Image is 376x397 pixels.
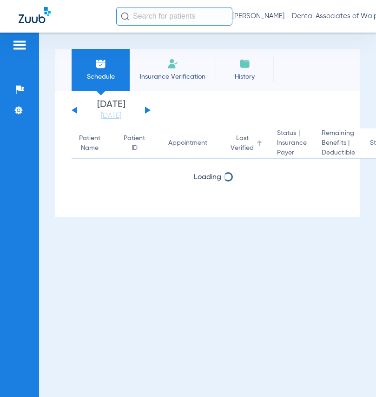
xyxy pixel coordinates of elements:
[270,128,314,159] th: Status |
[168,138,216,148] div: Appointment
[231,134,254,153] div: Last Verified
[121,12,129,20] img: Search Icon
[116,7,232,26] input: Search for patients
[124,134,145,153] div: Patient ID
[314,128,363,159] th: Remaining Benefits |
[79,134,109,153] div: Patient Name
[12,40,27,51] img: hamburger-icon
[231,134,262,153] div: Last Verified
[19,7,51,23] img: Zuub Logo
[79,134,100,153] div: Patient Name
[137,72,209,81] span: Insurance Verification
[79,72,123,81] span: Schedule
[124,134,153,153] div: Patient ID
[239,58,251,69] img: History
[167,58,178,69] img: Manual Insurance Verification
[83,100,139,121] li: [DATE]
[223,72,267,81] span: History
[83,111,139,121] a: [DATE]
[168,138,207,148] div: Appointment
[322,148,355,158] span: Deductible
[95,58,106,69] img: Schedule
[277,138,307,158] span: Insurance Payer
[194,174,221,181] span: Loading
